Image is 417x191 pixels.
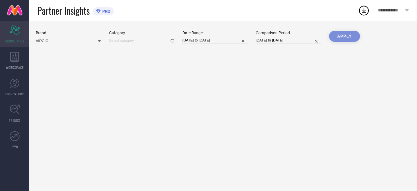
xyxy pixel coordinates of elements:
span: FWD [12,144,18,149]
div: Open download list [358,5,370,16]
input: Select comparison period [256,37,321,44]
div: Comparison Period [256,31,321,35]
span: Partner Insights [37,4,90,17]
span: WORKSPACE [6,65,24,70]
div: Category [109,31,174,35]
div: Brand [36,31,101,35]
input: Select date range [182,37,248,44]
span: SUGGESTIONS [5,91,25,96]
span: PRO [101,9,110,14]
div: Date Range [182,31,248,35]
span: TRENDS [9,118,20,123]
span: SCORECARDS [5,39,24,43]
